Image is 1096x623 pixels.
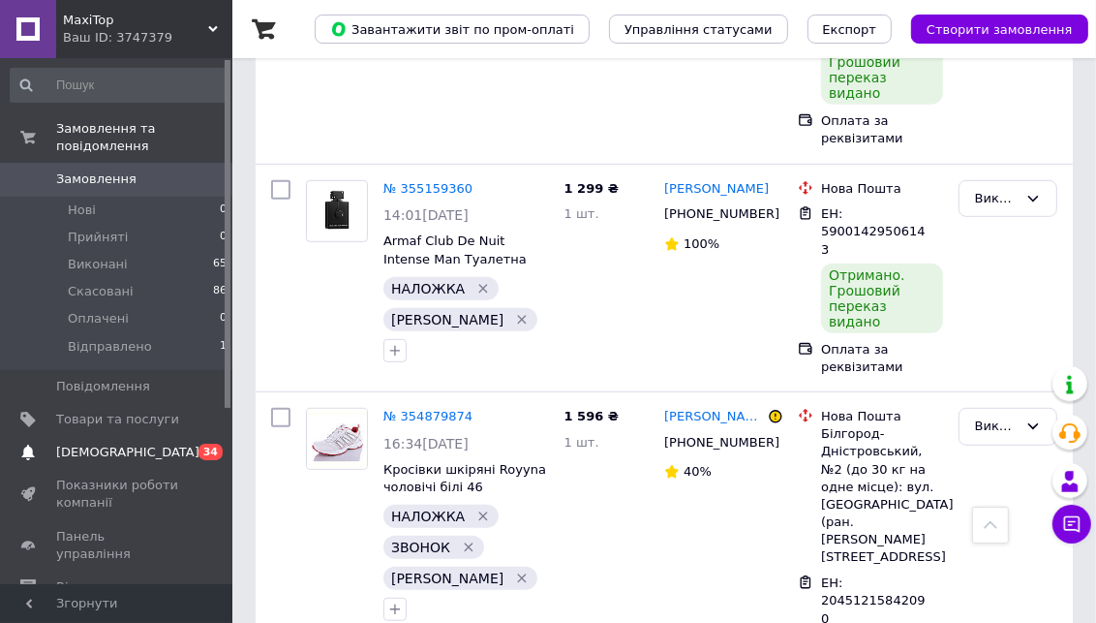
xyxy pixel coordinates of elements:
[821,180,943,198] div: Нова Пошта
[220,310,227,327] span: 0
[564,206,599,221] span: 1 шт.
[56,528,179,563] span: Панель управління
[807,15,893,44] button: Експорт
[68,229,128,246] span: Прийняті
[514,571,530,586] svg: Видалити мітку
[306,408,368,470] a: Фото товару
[56,171,137,188] span: Замовлення
[821,35,943,105] div: Отримано. Грошовий переказ видано
[892,21,1088,36] a: Створити замовлення
[56,578,107,596] span: Відгуки
[391,540,450,555] span: ЗВОНОК
[383,181,472,196] a: № 355159360
[821,112,943,147] div: Оплата за реквізитами
[198,444,223,460] span: 34
[391,281,465,296] span: НАЛОЖКА
[823,22,877,37] span: Експорт
[684,236,719,251] span: 100%
[475,281,491,296] svg: Видалити мітку
[68,256,128,273] span: Виконані
[56,444,199,461] span: [DEMOGRAPHIC_DATA]
[660,430,769,455] div: [PHONE_NUMBER]
[63,12,208,29] span: MaxiTop
[68,338,152,356] span: Відправлено
[213,256,227,273] span: 65
[68,202,96,219] span: Нові
[56,378,150,395] span: Повідомлення
[911,15,1088,44] button: Створити замовлення
[391,509,465,524] span: НАЛОЖКА
[975,189,1018,209] div: Виконано
[220,338,227,356] span: 1
[461,540,476,555] svg: Видалити мітку
[68,310,129,327] span: Оплачені
[220,202,227,219] span: 0
[475,509,491,524] svg: Видалити мітку
[564,409,619,423] span: 1 596 ₴
[664,408,764,426] a: [PERSON_NAME]
[68,283,134,300] span: Скасовані
[56,411,179,428] span: Товари та послуги
[220,229,227,246] span: 0
[213,283,227,300] span: 86
[660,202,769,227] div: [PHONE_NUMBER]
[821,206,926,257] span: ЕН: 59001429506143
[514,312,530,327] svg: Видалити мітку
[383,409,472,423] a: № 354879874
[330,20,574,38] span: Завантажити звіт по пром-оплаті
[684,464,712,479] span: 40%
[306,180,368,242] a: Фото товару
[307,409,367,469] img: Фото товару
[927,22,1073,37] span: Створити замовлення
[383,234,539,302] a: Armaf Club De Nuit Intense Man Туалетна вода чоловіча (Тестер), 105 мл
[821,408,943,425] div: Нова Пошта
[975,417,1018,437] div: Виконано
[1052,505,1091,544] button: Чат з покупцем
[63,29,232,47] div: Ваш ID: 3747379
[56,477,179,512] span: Показники роботи компанії
[821,264,943,333] div: Отримано. Грошовий переказ видано
[391,571,503,586] span: [PERSON_NAME]
[609,15,788,44] button: Управління статусами
[391,312,503,327] span: [PERSON_NAME]
[821,341,943,376] div: Оплата за реквізитами
[664,180,769,199] a: [PERSON_NAME]
[624,22,773,37] span: Управління статусами
[564,181,619,196] span: 1 299 ₴
[383,436,469,452] span: 16:34[DATE]
[10,68,228,103] input: Пошук
[307,191,367,232] img: Фото товару
[56,120,232,155] span: Замовлення та повідомлення
[821,425,943,567] div: Білгород-Дністровський, №2 (до 30 кг на одне місце): вул. [GEOGRAPHIC_DATA] (ран. [PERSON_NAME][S...
[383,207,469,223] span: 14:01[DATE]
[383,462,546,495] a: Кросівки шкіряні Royyna чоловічі білі 46
[315,15,590,44] button: Завантажити звіт по пром-оплаті
[564,435,599,450] span: 1 шт.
